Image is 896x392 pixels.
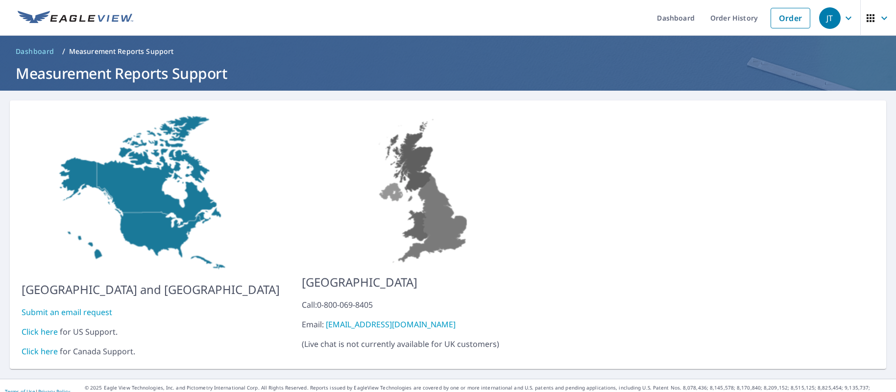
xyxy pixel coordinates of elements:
a: [EMAIL_ADDRESS][DOMAIN_NAME] [326,319,456,330]
a: Click here [22,326,58,337]
p: [GEOGRAPHIC_DATA] and [GEOGRAPHIC_DATA] [22,281,280,298]
div: for US Support. [22,326,280,338]
nav: breadcrumb [12,44,884,59]
img: US-MAP [22,112,280,273]
h1: Measurement Reports Support [12,63,884,83]
a: Dashboard [12,44,58,59]
div: Email: [302,318,548,330]
a: Click here [22,346,58,357]
p: [GEOGRAPHIC_DATA] [302,273,548,291]
p: ( Live chat is not currently available for UK customers ) [302,299,548,350]
img: EV Logo [18,11,133,25]
img: US-MAP [302,112,548,266]
div: for Canada Support. [22,345,280,357]
div: JT [819,7,841,29]
li: / [62,46,65,57]
a: Order [771,8,810,28]
a: Submit an email request [22,307,112,318]
p: Measurement Reports Support [69,47,174,56]
div: Call: 0-800-069-8405 [302,299,548,311]
span: Dashboard [16,47,54,56]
